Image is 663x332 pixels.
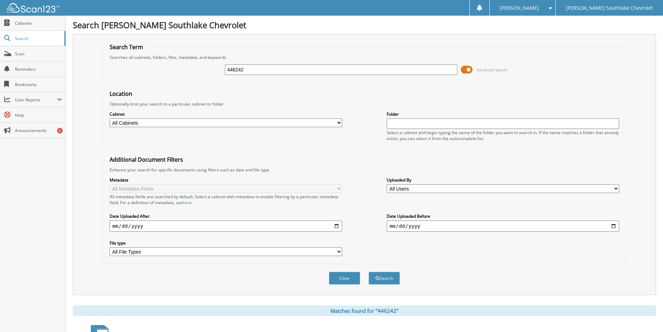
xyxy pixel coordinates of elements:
label: File type [110,240,342,246]
div: All metadata fields are searched by default. Select a cabinet with metadata to enable filtering b... [110,194,342,206]
div: 6 [57,128,63,133]
span: Bookmarks [15,82,62,87]
h1: Search [PERSON_NAME] Southlake Chevrolet [73,19,656,31]
input: end [387,221,619,232]
span: User Reports [15,97,57,103]
div: Matches found for "446242" [73,306,656,316]
div: Searches all cabinets, folders, files, metadata, and keywords [106,54,623,60]
span: Search [15,36,61,41]
div: Optionally limit your search to a particular cabinet or folder [106,101,623,107]
img: scan123-logo-white.svg [7,3,59,13]
label: Uploaded By [387,177,619,183]
label: Cabinet [110,111,342,117]
legend: Search Term [106,43,147,51]
span: Reminders [15,66,62,72]
legend: Location [106,90,136,98]
button: Search [369,272,400,285]
div: Enhance your search for specific documents using filters such as date and file type. [106,167,623,173]
legend: Additional Document Filters [106,156,187,163]
span: Cabinets [15,20,62,26]
span: Advanced Search [476,67,507,72]
label: Metadata [110,177,342,183]
label: Date Uploaded After [110,213,342,219]
span: Announcements [15,128,62,133]
span: Help [15,112,62,118]
span: Scan [15,51,62,57]
label: Folder [387,111,619,117]
span: [PERSON_NAME] Southlake Chevrolet [566,6,653,10]
button: Clear [329,272,360,285]
span: [PERSON_NAME] [500,6,539,10]
label: Date Uploaded Before [387,213,619,219]
a: here [183,200,192,206]
div: Select a cabinet and begin typing the name of the folder you want to search in. If the name match... [387,130,619,141]
input: start [110,221,342,232]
